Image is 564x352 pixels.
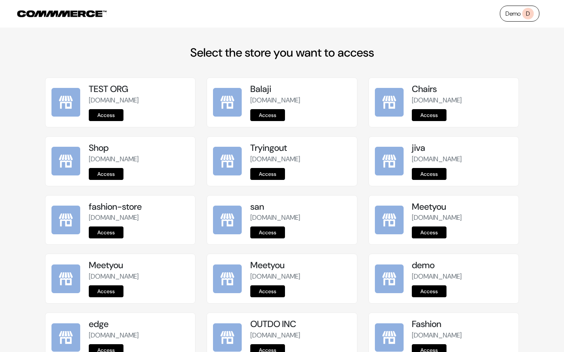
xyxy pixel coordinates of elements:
[412,109,446,121] a: Access
[250,319,351,330] h5: OUTDO INC
[213,264,242,293] img: Meetyou
[89,95,189,105] p: [DOMAIN_NAME]
[412,154,512,164] p: [DOMAIN_NAME]
[412,143,512,153] h5: jiva
[250,202,351,212] h5: san
[522,8,534,19] span: D
[250,154,351,164] p: [DOMAIN_NAME]
[51,264,80,293] img: Meetyou
[89,213,189,223] p: [DOMAIN_NAME]
[89,84,189,95] h5: TEST ORG
[412,285,446,297] a: Access
[412,95,512,105] p: [DOMAIN_NAME]
[250,213,351,223] p: [DOMAIN_NAME]
[89,319,189,330] h5: edge
[250,84,351,95] h5: Balaji
[250,143,351,153] h5: Tryingout
[500,6,539,22] a: DemoD
[250,260,351,271] h5: Meetyou
[250,95,351,105] p: [DOMAIN_NAME]
[51,323,80,352] img: edge
[51,206,80,234] img: fashion-store
[250,272,351,282] p: [DOMAIN_NAME]
[412,202,512,212] h5: Meetyou
[250,168,285,180] a: Access
[89,226,123,238] a: Access
[375,264,404,293] img: demo
[412,168,446,180] a: Access
[45,45,519,60] h2: Select the store you want to access
[89,154,189,164] p: [DOMAIN_NAME]
[89,260,189,271] h5: Meetyou
[89,285,123,297] a: Access
[412,319,512,330] h5: Fashion
[17,10,107,17] img: COMMMERCE
[250,226,285,238] a: Access
[412,330,512,340] p: [DOMAIN_NAME]
[213,88,242,117] img: Balaji
[213,323,242,352] img: OUTDO INC
[412,84,512,95] h5: Chairs
[375,323,404,352] img: Fashion
[51,88,80,117] img: TEST ORG
[213,147,242,175] img: Tryingout
[89,109,123,121] a: Access
[250,285,285,297] a: Access
[213,206,242,234] img: san
[51,147,80,175] img: Shop
[375,206,404,234] img: Meetyou
[89,143,189,153] h5: Shop
[250,109,285,121] a: Access
[89,202,189,212] h5: fashion-store
[412,213,512,223] p: [DOMAIN_NAME]
[89,330,189,340] p: [DOMAIN_NAME]
[375,147,404,175] img: jiva
[89,168,123,180] a: Access
[375,88,404,117] img: Chairs
[89,272,189,282] p: [DOMAIN_NAME]
[412,226,446,238] a: Access
[250,330,351,340] p: [DOMAIN_NAME]
[412,272,512,282] p: [DOMAIN_NAME]
[412,260,512,271] h5: demo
